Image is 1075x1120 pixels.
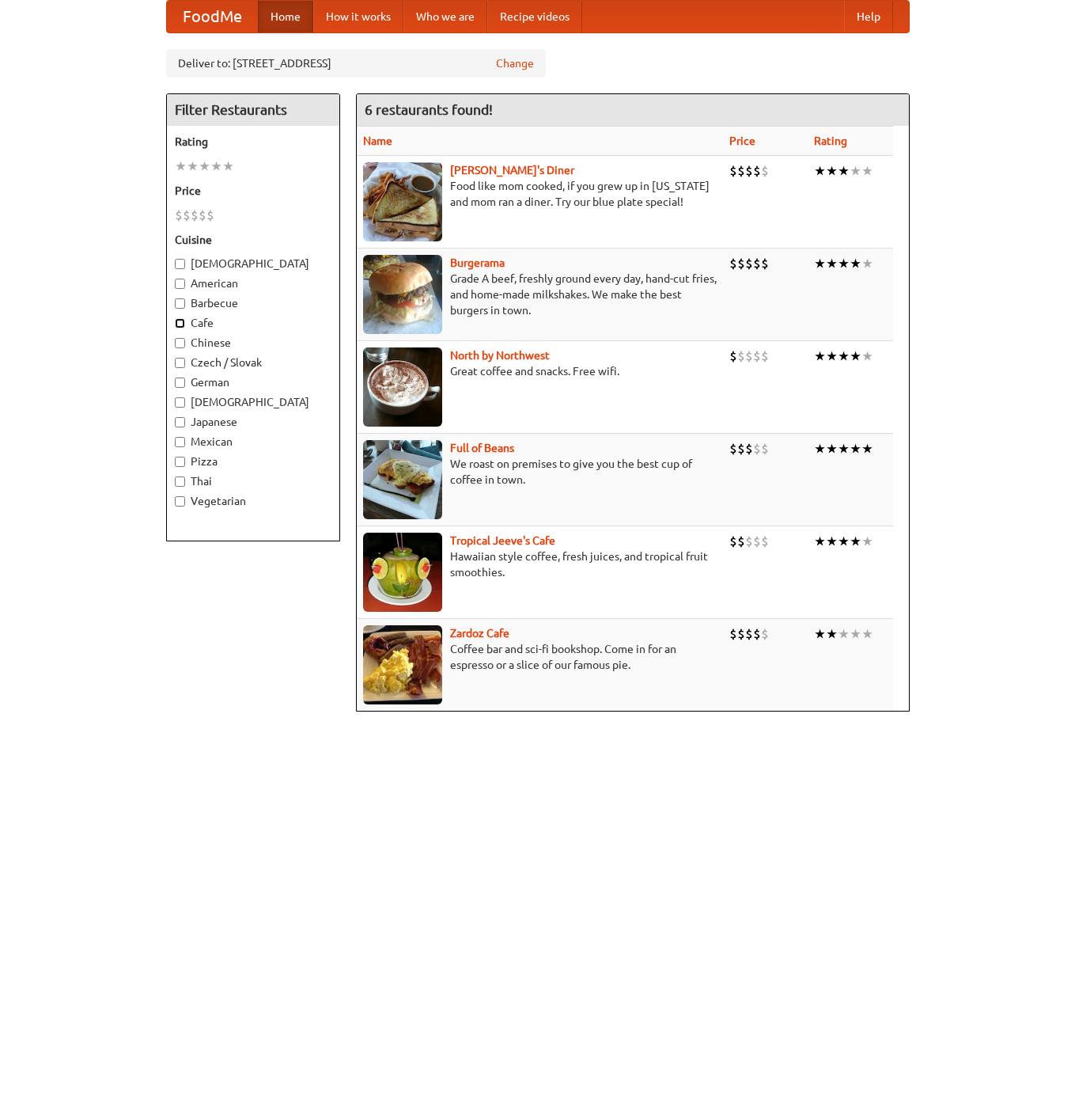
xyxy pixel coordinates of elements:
[363,363,717,379] p: Great coffee and snacks. Free wifi.
[175,437,185,447] input: Mexican
[838,162,850,180] li: ★
[175,232,331,248] h5: Cuisine
[761,347,769,365] li: $
[450,534,555,547] a: Tropical Jeeve's Cafe
[729,135,755,147] a: Price
[814,162,826,180] li: ★
[199,158,210,175] li: ★
[363,162,442,241] img: sallys.jpg
[175,338,185,348] input: Chinese
[737,255,745,272] li: $
[838,440,850,457] li: ★
[745,533,753,550] li: $
[838,533,850,550] li: ★
[167,94,339,126] h4: Filter Restaurants
[175,417,185,427] input: Japanese
[737,625,745,643] li: $
[175,335,331,351] label: Chinese
[753,162,761,180] li: $
[729,440,737,457] li: $
[363,178,717,210] p: Food like mom cooked, if you grew up in [US_STATE] and mom ran a diner. Try our blue plate special!
[313,1,403,32] a: How it works
[365,102,493,117] ng-pluralize: 6 restaurants found!
[753,347,761,365] li: $
[753,440,761,457] li: $
[175,374,331,390] label: German
[814,135,847,147] a: Rating
[206,207,214,224] li: $
[861,162,873,180] li: ★
[761,533,769,550] li: $
[753,533,761,550] li: $
[737,440,745,457] li: $
[175,183,331,199] h5: Price
[183,207,191,224] li: $
[814,347,826,365] li: ★
[167,1,258,32] a: FoodMe
[850,255,861,272] li: ★
[826,625,838,643] li: ★
[761,625,769,643] li: $
[753,255,761,272] li: $
[175,378,185,388] input: German
[175,295,331,311] label: Barbecue
[814,625,826,643] li: ★
[861,255,873,272] li: ★
[814,255,826,272] li: ★
[737,533,745,550] li: $
[222,158,234,175] li: ★
[175,134,331,150] h5: Rating
[175,473,331,489] label: Thai
[450,164,574,177] a: [PERSON_NAME]'s Diner
[838,625,850,643] li: ★
[175,279,185,289] input: American
[814,440,826,457] li: ★
[175,476,185,487] input: Thai
[850,162,861,180] li: ★
[850,347,861,365] li: ★
[826,440,838,457] li: ★
[175,355,331,370] label: Czech / Slovak
[175,394,331,410] label: [DEMOGRAPHIC_DATA]
[861,625,873,643] li: ★
[745,162,753,180] li: $
[850,625,861,643] li: ★
[450,349,550,362] a: North by Northwest
[175,318,185,328] input: Cafe
[166,49,546,78] div: Deliver to: [STREET_ADDRESS]
[761,255,769,272] li: $
[175,414,331,430] label: Japanese
[838,347,850,365] li: ★
[496,55,534,71] a: Change
[850,440,861,457] li: ★
[175,275,331,291] label: American
[175,434,331,450] label: Mexican
[826,533,838,550] li: ★
[753,625,761,643] li: $
[175,397,185,408] input: [DEMOGRAPHIC_DATA]
[450,442,514,454] a: Full of Beans
[175,158,187,175] li: ★
[175,207,183,224] li: $
[450,256,505,269] a: Burgerama
[191,207,199,224] li: $
[861,440,873,457] li: ★
[175,256,331,271] label: [DEMOGRAPHIC_DATA]
[850,533,861,550] li: ★
[745,625,753,643] li: $
[729,347,737,365] li: $
[814,533,826,550] li: ★
[729,162,737,180] li: $
[363,533,442,612] img: jeeves.jpg
[450,627,509,640] a: Zardoz Cafe
[761,440,769,457] li: $
[745,440,753,457] li: $
[761,162,769,180] li: $
[363,271,717,318] p: Grade A beef, freshly ground every day, hand-cut fries, and home-made milkshakes. We make the bes...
